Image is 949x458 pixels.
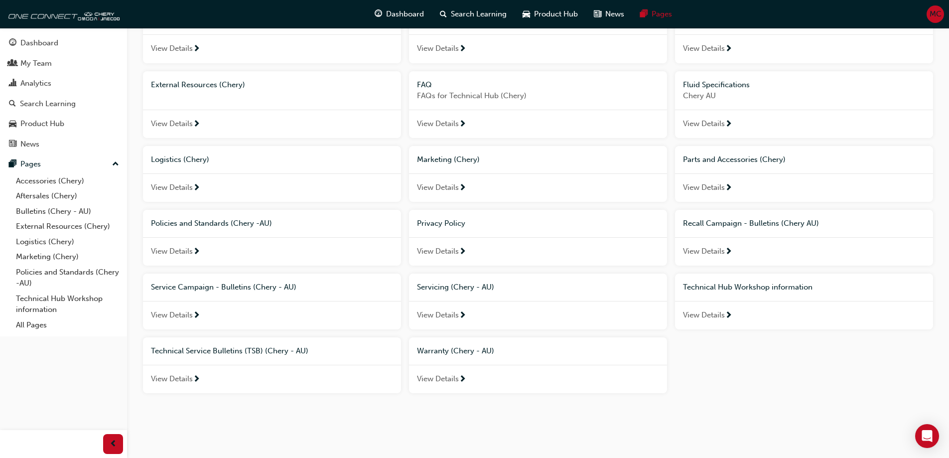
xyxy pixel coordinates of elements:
[20,139,39,150] div: News
[20,58,52,69] div: My Team
[151,246,193,257] span: View Details
[9,59,16,68] span: people-icon
[930,8,942,20] span: MC
[143,210,401,266] a: Policies and Standards (Chery -AU)View Details
[4,54,123,73] a: My Team
[417,80,432,89] span: FAQ
[151,155,209,164] span: Logistics (Chery)
[459,311,466,320] span: next-icon
[4,135,123,153] a: News
[417,346,494,355] span: Warranty (Chery - AU)
[683,309,725,321] span: View Details
[12,188,123,204] a: Aftersales (Chery)
[151,283,296,292] span: Service Campaign - Bulletins (Chery - AU)
[675,274,933,329] a: Technical Hub Workshop informationView Details
[927,5,944,23] button: MC
[12,249,123,265] a: Marketing (Chery)
[5,4,120,24] img: oneconnect
[683,43,725,54] span: View Details
[605,8,624,20] span: News
[151,43,193,54] span: View Details
[193,120,200,129] span: next-icon
[459,45,466,54] span: next-icon
[9,140,16,149] span: news-icon
[4,34,123,52] a: Dashboard
[683,246,725,257] span: View Details
[151,346,308,355] span: Technical Service Bulletins (TSB) (Chery - AU)
[417,373,459,385] span: View Details
[12,317,123,333] a: All Pages
[459,375,466,384] span: next-icon
[515,4,586,24] a: car-iconProduct Hub
[459,120,466,129] span: next-icon
[151,80,245,89] span: External Resources (Chery)
[683,155,786,164] span: Parts and Accessories (Chery)
[632,4,680,24] a: pages-iconPages
[417,90,659,102] span: FAQs for Technical Hub (Chery)
[417,246,459,257] span: View Details
[386,8,424,20] span: Dashboard
[143,274,401,329] a: Service Campaign - Bulletins (Chery - AU)View Details
[652,8,672,20] span: Pages
[725,184,732,193] span: next-icon
[915,424,939,448] div: Open Intercom Messenger
[417,43,459,54] span: View Details
[20,78,51,89] div: Analytics
[675,7,933,63] a: Bulletins (Chery - AU)View Details
[151,373,193,385] span: View Details
[725,45,732,54] span: next-icon
[675,210,933,266] a: Recall Campaign - Bulletins (Chery AU)View Details
[523,8,530,20] span: car-icon
[409,337,667,393] a: Warranty (Chery - AU)View Details
[143,7,401,63] a: Accessories (Chery)View Details
[683,182,725,193] span: View Details
[534,8,578,20] span: Product Hub
[112,158,119,171] span: up-icon
[4,74,123,93] a: Analytics
[193,184,200,193] span: next-icon
[143,337,401,393] a: Technical Service Bulletins (TSB) (Chery - AU)View Details
[459,248,466,257] span: next-icon
[417,219,465,228] span: Privacy Policy
[9,120,16,129] span: car-icon
[409,210,667,266] a: Privacy PolicyView Details
[725,311,732,320] span: next-icon
[9,39,16,48] span: guage-icon
[12,234,123,250] a: Logistics (Chery)
[4,155,123,173] button: Pages
[683,80,750,89] span: Fluid Specifications
[417,182,459,193] span: View Details
[417,118,459,130] span: View Details
[12,291,123,317] a: Technical Hub Workshop information
[193,311,200,320] span: next-icon
[20,158,41,170] div: Pages
[683,118,725,130] span: View Details
[12,173,123,189] a: Accessories (Chery)
[151,182,193,193] span: View Details
[440,8,447,20] span: search-icon
[143,71,401,139] a: External Resources (Chery)View Details
[417,283,494,292] span: Servicing (Chery - AU)
[675,71,933,139] a: Fluid SpecificationsChery AUView Details
[683,90,925,102] span: Chery AU
[143,146,401,202] a: Logistics (Chery)View Details
[20,118,64,130] div: Product Hub
[451,8,507,20] span: Search Learning
[375,8,382,20] span: guage-icon
[193,375,200,384] span: next-icon
[12,219,123,234] a: External Resources (Chery)
[12,265,123,291] a: Policies and Standards (Chery -AU)
[725,120,732,129] span: next-icon
[193,248,200,257] span: next-icon
[586,4,632,24] a: news-iconNews
[417,309,459,321] span: View Details
[4,95,123,113] a: Search Learning
[9,100,16,109] span: search-icon
[683,219,819,228] span: Recall Campaign - Bulletins (Chery AU)
[417,155,480,164] span: Marketing (Chery)
[432,4,515,24] a: search-iconSearch Learning
[151,309,193,321] span: View Details
[193,45,200,54] span: next-icon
